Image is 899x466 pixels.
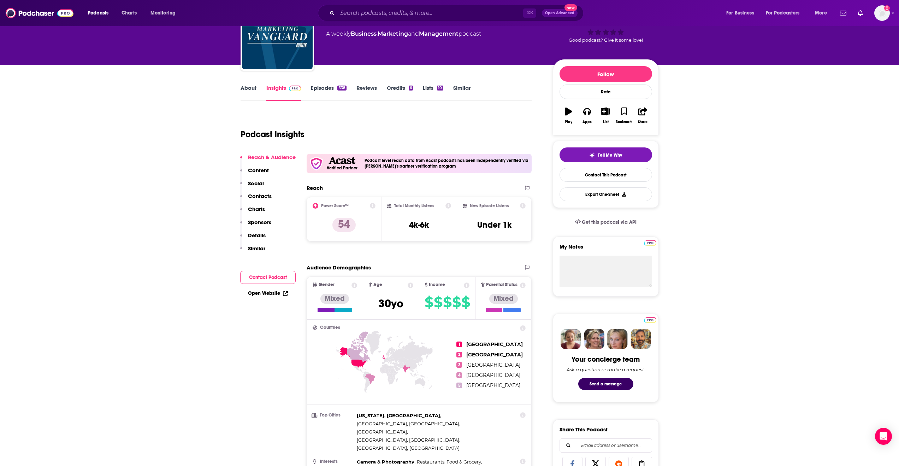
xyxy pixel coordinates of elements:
[357,413,440,418] span: [US_STATE], [GEOGRAPHIC_DATA]
[456,362,462,368] span: 3
[721,7,763,19] button: open menu
[456,342,462,347] span: 1
[452,297,461,308] span: $
[466,362,520,368] span: [GEOGRAPHIC_DATA]
[357,412,441,420] span: ,
[309,157,323,170] img: verfied icon
[565,120,572,124] div: Play
[875,428,892,445] div: Open Intercom Messenger
[644,316,656,323] a: Pro website
[616,120,632,124] div: Bookmark
[453,85,471,101] a: Similar
[523,8,536,18] span: ⌘ K
[326,30,481,38] div: A weekly podcast
[726,8,754,18] span: For Business
[248,193,272,199] p: Contacts
[240,245,265,258] button: Similar
[409,86,413,91] div: 6
[6,6,73,20] img: Podchaser - Follow, Share and Rate Podcasts
[377,30,378,37] span: ,
[874,5,890,21] span: Logged in as kbastian
[437,86,443,91] div: 10
[337,7,523,19] input: Search podcasts, credits, & more...
[855,7,866,19] a: Show notifications dropdown
[545,11,574,15] span: Open Advanced
[319,282,335,287] span: Gender
[564,4,577,11] span: New
[631,329,651,349] img: Jon Profile
[357,437,459,443] span: [GEOGRAPHIC_DATA], [GEOGRAPHIC_DATA]
[321,203,349,208] h2: Power Score™
[378,297,403,310] span: 30 yo
[117,7,141,19] a: Charts
[248,290,288,296] a: Open Website
[560,147,652,162] button: tell me why sparkleTell Me Why
[337,86,346,91] div: 338
[589,152,595,158] img: tell me why sparkle
[329,157,355,164] img: Acast
[578,378,633,390] button: Send a message
[240,180,264,193] button: Social
[560,438,652,453] div: Search followers
[307,264,371,271] h2: Audience Demographics
[615,103,633,128] button: Bookmark
[644,317,656,323] img: Podchaser Pro
[365,158,529,169] h4: Podcast level reach data from Acast podcasts has been independently verified via [PERSON_NAME]'s ...
[560,66,652,82] button: Follow
[240,206,265,219] button: Charts
[357,428,408,436] span: ,
[461,297,470,308] span: $
[429,282,445,287] span: Income
[560,103,578,128] button: Play
[423,85,443,101] a: Lists10
[434,297,442,308] span: $
[607,329,628,349] img: Jules Profile
[456,383,462,388] span: 5
[240,232,266,245] button: Details
[477,220,511,230] h3: Under 1k
[240,193,272,206] button: Contacts
[240,219,271,232] button: Sponsors
[307,185,323,191] h2: Reach
[356,85,377,101] a: Reviews
[837,7,849,19] a: Show notifications dropdown
[373,282,382,287] span: Age
[357,420,460,428] span: ,
[408,30,419,37] span: and
[241,85,256,101] a: About
[582,120,592,124] div: Apps
[874,5,890,21] button: Show profile menu
[357,444,408,452] span: ,
[357,421,459,426] span: [GEOGRAPHIC_DATA], [GEOGRAPHIC_DATA]
[325,5,590,21] div: Search podcasts, credits, & more...
[761,7,810,19] button: open menu
[88,8,108,18] span: Podcasts
[644,240,656,246] img: Podchaser Pro
[569,37,643,43] span: Good podcast? Give it some love!
[409,445,460,451] span: [GEOGRAPHIC_DATA]
[122,8,137,18] span: Charts
[417,459,481,465] span: Restaurants, Food & Grocery
[320,325,340,330] span: Countries
[810,7,836,19] button: open menu
[582,219,637,225] span: Get this podcast via API
[266,85,301,101] a: InsightsPodchaser Pro
[486,282,517,287] span: Parental Status
[313,459,354,464] h3: Interests
[409,220,429,230] h3: 4k-6k
[572,355,640,364] div: Your concierge team
[248,219,271,226] p: Sponsors
[378,30,408,37] a: Marketing
[560,243,652,256] label: My Notes
[248,180,264,187] p: Social
[332,218,356,232] p: 54
[644,239,656,246] a: Pro website
[633,103,652,128] button: Share
[560,85,652,99] div: Rate
[313,413,354,418] h3: Top Cities
[311,85,346,101] a: Episodes338
[815,8,827,18] span: More
[884,5,890,11] svg: Add a profile image
[603,120,609,124] div: List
